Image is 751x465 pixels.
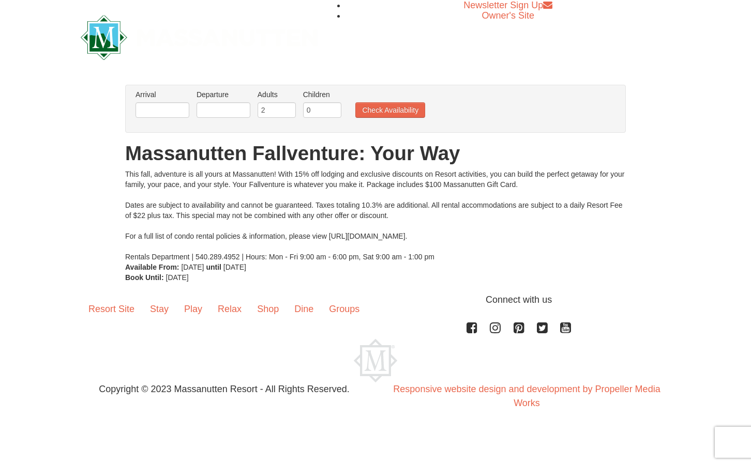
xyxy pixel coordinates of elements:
[249,293,287,325] a: Shop
[393,384,660,408] a: Responsive website design and development by Propeller Media Works
[258,89,296,100] label: Adults
[354,339,397,382] img: Massanutten Resort Logo
[181,263,204,271] span: [DATE]
[355,102,425,118] button: Check Availability
[81,293,670,307] p: Connect with us
[287,293,321,325] a: Dine
[73,382,375,396] p: Copyright © 2023 Massanutten Resort - All Rights Reserved.
[81,15,318,60] img: Massanutten Resort Logo
[125,169,626,262] div: This fall, adventure is all yours at Massanutten! With 15% off lodging and exclusive discounts on...
[210,293,249,325] a: Relax
[136,89,189,100] label: Arrival
[125,263,179,271] strong: Available From:
[197,89,250,100] label: Departure
[125,273,164,282] strong: Book Until:
[125,143,626,164] h1: Massanutten Fallventure: Your Way
[166,273,189,282] span: [DATE]
[81,24,318,48] a: Massanutten Resort
[176,293,210,325] a: Play
[142,293,176,325] a: Stay
[81,293,142,325] a: Resort Site
[206,263,221,271] strong: until
[223,263,246,271] span: [DATE]
[321,293,367,325] a: Groups
[482,10,534,21] a: Owner's Site
[303,89,341,100] label: Children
